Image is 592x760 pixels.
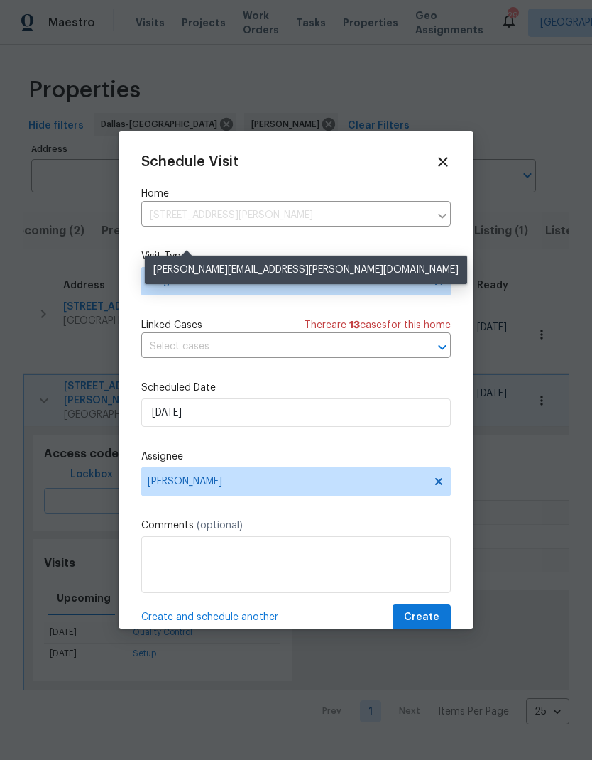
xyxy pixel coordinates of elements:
div: [PERSON_NAME][EMAIL_ADDRESS][PERSON_NAME][DOMAIN_NAME] [145,256,467,284]
button: Create [393,604,451,631]
label: Scheduled Date [141,381,451,395]
span: [PERSON_NAME] [148,476,426,487]
label: Comments [141,519,451,533]
input: M/D/YYYY [141,398,451,427]
span: 13 [349,320,360,330]
span: (optional) [197,521,243,531]
input: Enter in an address [141,205,429,227]
span: Create and schedule another [141,610,278,624]
input: Select cases [141,336,411,358]
label: Assignee [141,450,451,464]
span: Schedule Visit [141,155,239,169]
span: Create [404,609,439,626]
span: Close [435,154,451,170]
span: There are case s for this home [305,318,451,332]
label: Home [141,187,451,201]
span: Linked Cases [141,318,202,332]
button: Open [432,337,452,357]
label: Visit Type [141,249,451,264]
